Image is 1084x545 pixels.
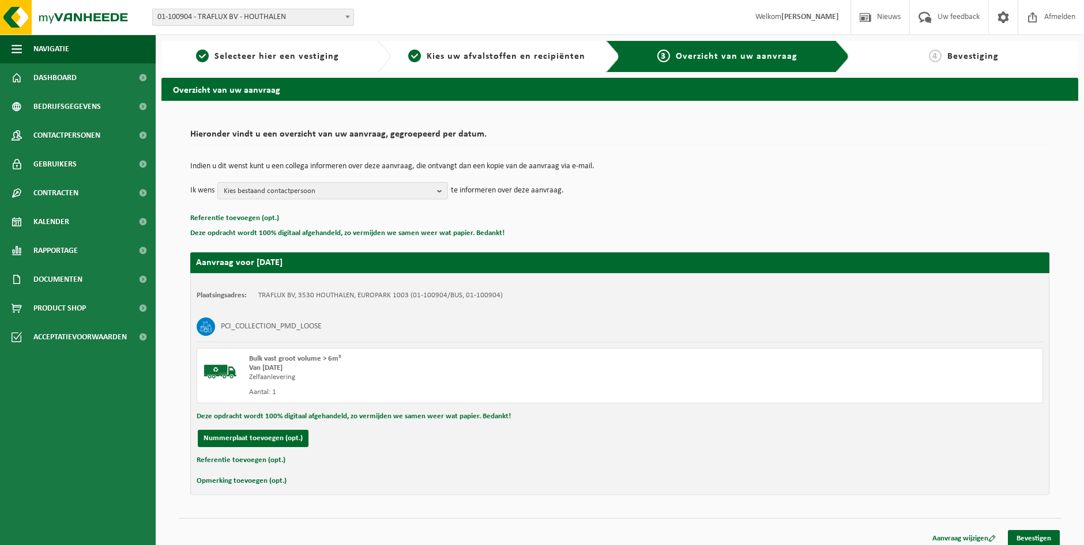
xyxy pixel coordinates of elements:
a: 1Selecteer hier een vestiging [167,50,368,63]
span: Bulk vast groot volume > 6m³ [249,355,341,362]
span: Kalender [33,207,69,236]
span: 01-100904 - TRAFLUX BV - HOUTHALEN [152,9,354,26]
span: 2 [408,50,421,62]
strong: [PERSON_NAME] [781,13,839,21]
button: Deze opdracht wordt 100% digitaal afgehandeld, zo vermijden we samen weer wat papier. Bedankt! [197,409,511,424]
button: Referentie toevoegen (opt.) [197,453,285,468]
span: 01-100904 - TRAFLUX BV - HOUTHALEN [153,9,353,25]
span: 4 [929,50,942,62]
h3: PCI_COLLECTION_PMD_LOOSE [221,317,322,336]
button: Nummerplaat toevoegen (opt.) [198,430,308,447]
span: Bevestiging [947,52,999,61]
span: Rapportage [33,236,78,265]
span: Kies bestaand contactpersoon [224,183,432,200]
span: 3 [657,50,670,62]
div: Zelfaanlevering [249,373,666,382]
strong: Plaatsingsadres: [197,292,247,299]
span: Contracten [33,179,78,207]
div: Aantal: 1 [249,388,666,397]
span: Product Shop [33,294,86,323]
span: Documenten [33,265,82,294]
strong: Aanvraag voor [DATE] [196,258,283,267]
strong: Van [DATE] [249,364,283,372]
span: Acceptatievoorwaarden [33,323,127,351]
p: Indien u dit wenst kunt u een collega informeren over deze aanvraag, die ontvangt dan een kopie v... [190,162,1049,171]
span: Contactpersonen [33,121,100,150]
span: Selecteer hier een vestiging [214,52,339,61]
h2: Hieronder vindt u een overzicht van uw aanvraag, gegroepeerd per datum. [190,130,1049,145]
span: Bedrijfsgegevens [33,92,101,121]
p: Ik wens [190,182,214,199]
span: Gebruikers [33,150,77,179]
p: te informeren over deze aanvraag. [451,182,564,199]
td: TRAFLUX BV, 3530 HOUTHALEN, EUROPARK 1003 (01-100904/BUS, 01-100904) [258,291,503,300]
img: BL-SO-LV.png [203,354,238,389]
button: Opmerking toevoegen (opt.) [197,474,287,489]
button: Kies bestaand contactpersoon [217,182,448,199]
span: 1 [196,50,209,62]
span: Dashboard [33,63,77,92]
span: Kies uw afvalstoffen en recipiënten [427,52,585,61]
span: Navigatie [33,35,69,63]
button: Referentie toevoegen (opt.) [190,211,279,226]
button: Deze opdracht wordt 100% digitaal afgehandeld, zo vermijden we samen weer wat papier. Bedankt! [190,226,505,241]
span: Overzicht van uw aanvraag [676,52,797,61]
a: 2Kies uw afvalstoffen en recipiënten [397,50,597,63]
h2: Overzicht van uw aanvraag [161,78,1078,100]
